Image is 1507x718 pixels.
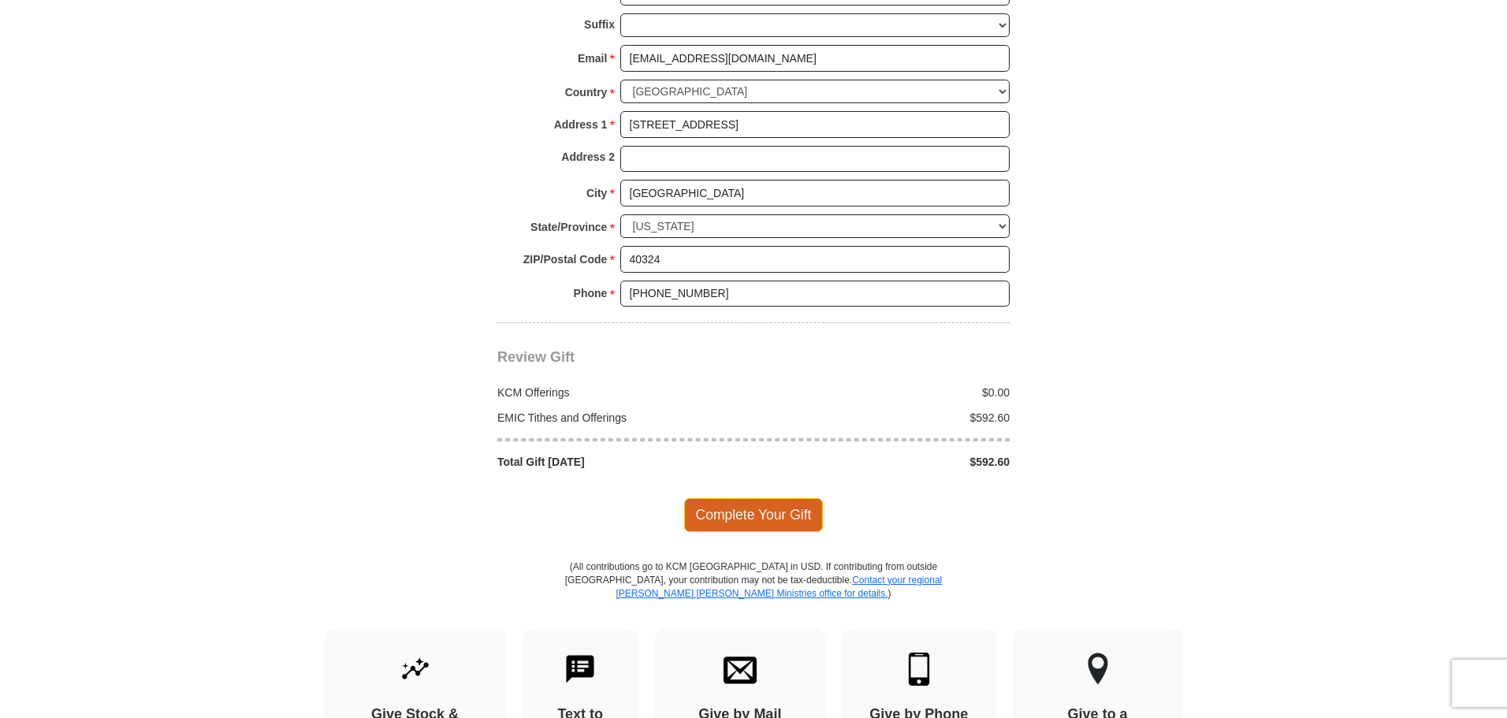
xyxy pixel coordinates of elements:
strong: Address 1 [554,113,608,136]
img: give-by-stock.svg [399,653,432,686]
span: Complete Your Gift [684,498,824,531]
span: Review Gift [497,349,575,365]
div: Total Gift [DATE] [489,454,754,470]
img: text-to-give.svg [564,653,597,686]
a: Contact your regional [PERSON_NAME] [PERSON_NAME] Ministries office for details. [616,575,942,599]
strong: State/Province [530,216,607,238]
strong: Email [578,47,607,69]
strong: Address 2 [561,146,615,168]
img: other-region [1087,653,1109,686]
img: mobile.svg [902,653,936,686]
strong: Country [565,81,608,103]
strong: City [586,182,607,204]
div: EMIC Tithes and Offerings [489,410,754,426]
strong: ZIP/Postal Code [523,248,608,270]
div: $0.00 [753,385,1018,400]
div: KCM Offerings [489,385,754,400]
img: envelope.svg [724,653,757,686]
div: $592.60 [753,410,1018,426]
strong: Suffix [584,13,615,35]
div: $592.60 [753,454,1018,470]
p: (All contributions go to KCM [GEOGRAPHIC_DATA] in USD. If contributing from outside [GEOGRAPHIC_D... [564,560,943,629]
strong: Phone [574,282,608,304]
